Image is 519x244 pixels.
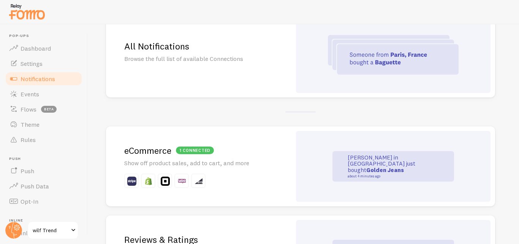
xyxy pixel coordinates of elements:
span: Flows [21,105,36,113]
a: Settings [5,56,83,71]
a: All Notifications Browse the full list of available Connections [106,12,495,97]
h2: eCommerce [124,145,273,156]
span: Inline [9,218,83,223]
a: wilf Trend [27,221,79,239]
img: fomo_icons_stripe.svg [127,177,136,186]
p: Browse the full list of available Connections [124,54,273,63]
a: Push Data [5,179,83,194]
span: wilf Trend [33,226,69,235]
a: Theme [5,117,83,132]
span: beta [41,106,57,113]
span: Push Data [21,182,49,190]
a: 1 connectedeCommerce Show off product sales, add to cart, and more [PERSON_NAME] in [GEOGRAPHIC_D... [106,126,495,206]
p: [PERSON_NAME] in [GEOGRAPHIC_DATA] just bought [348,155,424,178]
a: Push [5,163,83,179]
span: Rules [21,136,36,144]
span: Theme [21,121,40,128]
a: Events [5,86,83,102]
a: Notifications [5,71,83,86]
h2: All Notifications [124,40,273,52]
img: fomo_icons_woo_commerce.svg [177,177,187,186]
a: Dashboard [5,41,83,56]
img: fomo_icons_shopify.svg [144,177,153,186]
span: Notifications [21,75,55,83]
a: Rules [5,132,83,147]
p: Show off product sales, add to cart, and more [124,159,273,167]
img: all-integrations.svg [328,35,459,75]
img: fomo_icons_square.svg [161,177,170,186]
strong: Golden Jeans [366,166,404,174]
small: about 4 minutes ago [348,174,421,178]
span: Dashboard [21,45,51,52]
span: Push [9,156,83,161]
span: Pop-ups [9,33,83,38]
img: fomo_icons_big_commerce.svg [194,177,203,186]
span: Opt-In [21,198,38,205]
span: Push [21,167,34,175]
span: Events [21,90,39,98]
a: Flows beta [5,102,83,117]
span: Settings [21,60,43,67]
img: fomo-relay-logo-orange.svg [8,2,46,21]
div: 1 connected [176,147,214,154]
a: Opt-In [5,194,83,209]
